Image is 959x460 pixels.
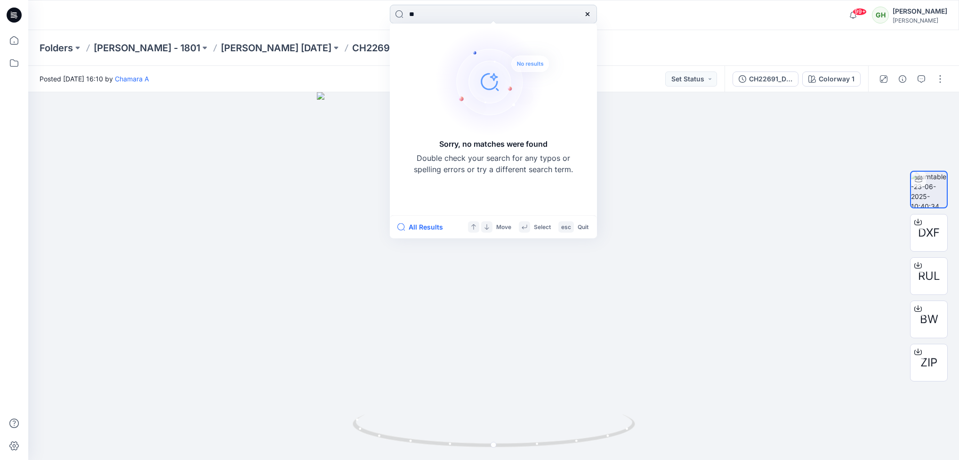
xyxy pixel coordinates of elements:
div: GH [872,7,889,24]
p: Select [534,222,551,232]
span: RUL [918,268,940,285]
button: All Results [397,222,449,233]
a: [PERSON_NAME] - 1801 [94,41,200,55]
p: Move [496,222,511,232]
div: Colorway 1 [819,74,854,84]
button: Colorway 1 [802,71,861,87]
img: turntable-23-06-2025-10:40:34 [911,172,947,207]
a: Folders [40,41,73,55]
div: CH22691_DEV [749,74,792,84]
div: [PERSON_NAME] [893,6,947,17]
button: Details [895,71,910,87]
p: esc [561,222,571,232]
div: [PERSON_NAME] [893,17,947,24]
span: DXF [918,224,940,241]
span: Posted [DATE] 16:10 by [40,74,149,84]
a: Chamara A [115,75,149,83]
p: CH22691_DEV [352,41,418,55]
img: Sorry, no matches were found [435,25,567,138]
h5: Sorry, no matches were found [439,138,548,150]
p: Double check your search for any typos or spelling errors or try a different search term. [413,152,573,175]
span: BW [920,311,938,328]
span: ZIP [920,354,937,371]
span: 99+ [853,8,867,16]
button: CH22691_DEV [733,71,798,87]
a: [PERSON_NAME] [DATE] [221,41,331,55]
p: Quit [578,222,588,232]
